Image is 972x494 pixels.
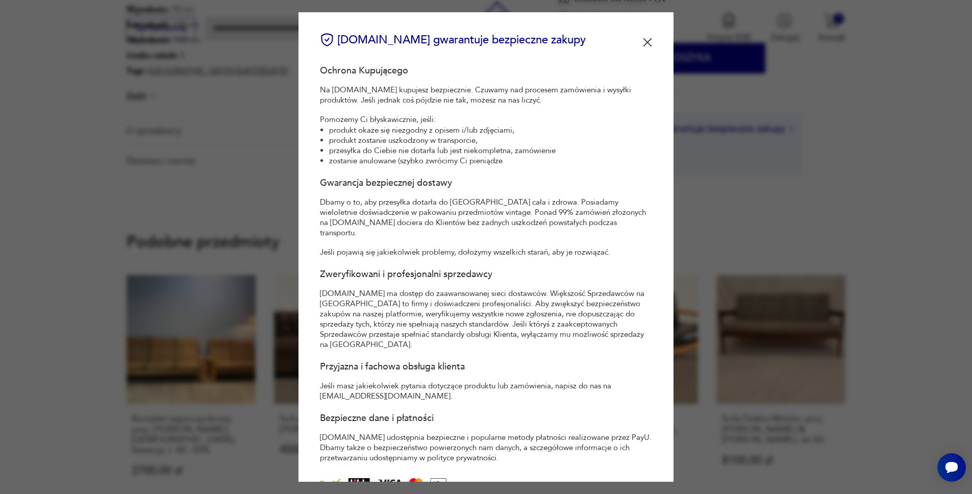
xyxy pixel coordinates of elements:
[329,156,652,166] li: zostanie anulowane (szybko zwrócimy Ci pieniądze
[320,177,652,189] h4: Gwarancja bezpiecznej dostawy
[320,247,652,257] p: Jeśli pojawią się jakiekolwiek problemy, dołożymy wszelkich starań, aby je rozwiązać.
[643,38,652,47] img: Ikona zamknięcia
[320,268,652,281] h4: Zweryfikowani i profesjonalni sprzedawcy
[329,145,652,156] li: przesyłka do Ciebie nie dotarła lub jest niekompletna, zamówienie
[320,85,652,105] p: Na [DOMAIN_NAME] kupujesz bezpiecznie. Czuwamy nad procesem zamówienia i wysyłki produktów. Jeśli...
[320,197,652,238] p: Dbamy o to, aby przesyłka dotarła do [GEOGRAPHIC_DATA] cała i zdrowa. Posiadamy wieloletnie doświ...
[329,135,652,145] li: produkt zostanie uszkodzony w transporcie,
[320,360,652,373] h4: Przyjazna i fachowa obsługa klienta
[320,32,586,47] div: [DOMAIN_NAME] gwarantuje bezpieczne zakupy
[320,64,652,77] h4: Ochrona Kupującego
[320,114,652,125] p: Pomożemy Ci błyskawicznie, jeśli:
[320,381,652,401] p: Jeśli masz jakiekolwiek pytania dotyczące produktu lub zamówienia, napisz do nas na [EMAIL_ADDRES...
[320,432,652,463] p: [DOMAIN_NAME] udostępnia bezpieczne i popularne metody płatności realizowane przez PayU. Dbamy ta...
[937,453,966,482] iframe: Smartsupp widget button
[320,288,652,350] p: [DOMAIN_NAME] ma dostęp do zaawansowanej sieci dostawców. Większość Sprzedawców na [GEOGRAPHIC_DA...
[320,412,652,425] h4: Bezpieczne dane i płatności
[329,125,652,135] li: produkt okaże się niezgodny z opisem i/lub zdjęciami,
[320,33,334,47] img: Ikona certyfikatu
[320,478,446,488] img: Loga płatności test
